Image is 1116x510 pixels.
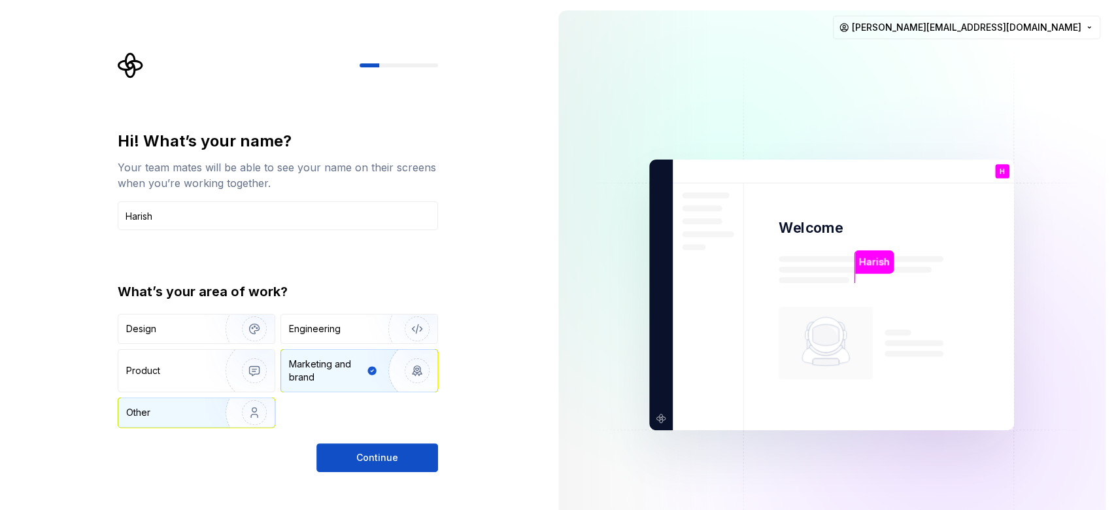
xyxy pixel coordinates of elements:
[126,406,150,419] div: Other
[316,443,438,472] button: Continue
[118,52,144,78] svg: Supernova Logo
[126,364,160,377] div: Product
[833,16,1100,39] button: [PERSON_NAME][EMAIL_ADDRESS][DOMAIN_NAME]
[118,201,438,230] input: Han Solo
[126,322,156,335] div: Design
[859,255,890,269] p: Harish
[779,218,843,237] p: Welcome
[289,358,364,384] div: Marketing and brand
[356,451,398,464] span: Continue
[289,322,341,335] div: Engineering
[118,131,438,152] div: Hi! What’s your name?
[852,21,1081,34] span: [PERSON_NAME][EMAIL_ADDRESS][DOMAIN_NAME]
[118,160,438,191] div: Your team mates will be able to see your name on their screens when you’re working together.
[118,282,438,301] div: What’s your area of work?
[1000,168,1005,175] p: H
